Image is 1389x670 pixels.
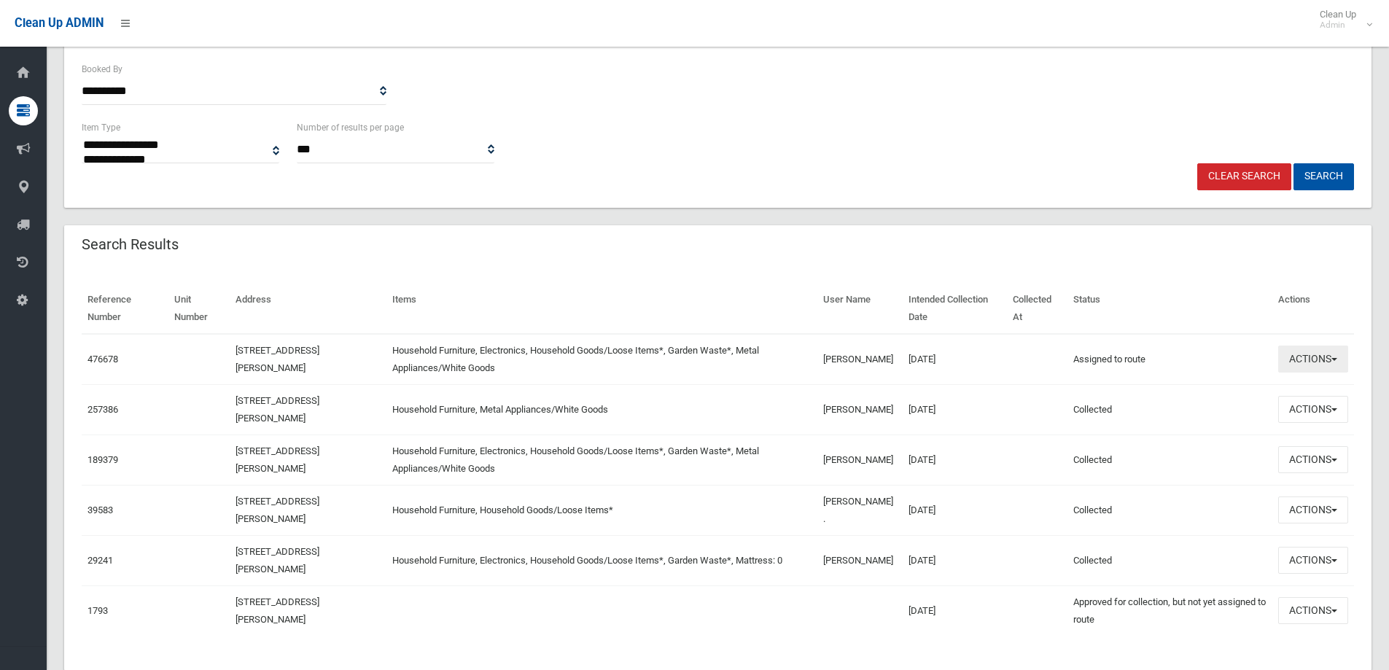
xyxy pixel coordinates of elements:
[817,334,903,385] td: [PERSON_NAME]
[236,596,319,625] a: [STREET_ADDRESS][PERSON_NAME]
[82,284,168,334] th: Reference Number
[903,334,1007,385] td: [DATE]
[87,454,118,465] a: 189379
[236,496,319,524] a: [STREET_ADDRESS][PERSON_NAME]
[236,546,319,574] a: [STREET_ADDRESS][PERSON_NAME]
[87,505,113,515] a: 39583
[1067,585,1272,636] td: Approved for collection, but not yet assigned to route
[1278,597,1348,624] button: Actions
[1067,485,1272,535] td: Collected
[817,485,903,535] td: [PERSON_NAME] .
[87,605,108,616] a: 1793
[1278,547,1348,574] button: Actions
[15,16,104,30] span: Clean Up ADMIN
[297,120,404,136] label: Number of results per page
[1067,334,1272,385] td: Assigned to route
[1278,346,1348,373] button: Actions
[386,535,817,585] td: Household Furniture, Electronics, Household Goods/Loose Items*, Garden Waste*, Mattress: 0
[236,445,319,474] a: [STREET_ADDRESS][PERSON_NAME]
[817,535,903,585] td: [PERSON_NAME]
[903,535,1007,585] td: [DATE]
[82,61,122,77] label: Booked By
[1007,284,1067,334] th: Collected At
[1320,20,1356,31] small: Admin
[1312,9,1371,31] span: Clean Up
[817,384,903,435] td: [PERSON_NAME]
[236,345,319,373] a: [STREET_ADDRESS][PERSON_NAME]
[87,555,113,566] a: 29241
[82,120,120,136] label: Item Type
[87,404,118,415] a: 257386
[230,284,386,334] th: Address
[903,384,1007,435] td: [DATE]
[1293,163,1354,190] button: Search
[386,284,817,334] th: Items
[236,395,319,424] a: [STREET_ADDRESS][PERSON_NAME]
[903,485,1007,535] td: [DATE]
[1278,446,1348,473] button: Actions
[1272,284,1354,334] th: Actions
[386,435,817,485] td: Household Furniture, Electronics, Household Goods/Loose Items*, Garden Waste*, Metal Appliances/W...
[1197,163,1291,190] a: Clear Search
[168,284,230,334] th: Unit Number
[1278,496,1348,523] button: Actions
[1067,435,1272,485] td: Collected
[386,485,817,535] td: Household Furniture, Household Goods/Loose Items*
[903,435,1007,485] td: [DATE]
[386,334,817,385] td: Household Furniture, Electronics, Household Goods/Loose Items*, Garden Waste*, Metal Appliances/W...
[1067,384,1272,435] td: Collected
[386,384,817,435] td: Household Furniture, Metal Appliances/White Goods
[817,435,903,485] td: [PERSON_NAME]
[64,230,196,259] header: Search Results
[817,284,903,334] th: User Name
[1067,284,1272,334] th: Status
[903,284,1007,334] th: Intended Collection Date
[87,354,118,365] a: 476678
[1067,535,1272,585] td: Collected
[1278,396,1348,423] button: Actions
[903,585,1007,636] td: [DATE]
